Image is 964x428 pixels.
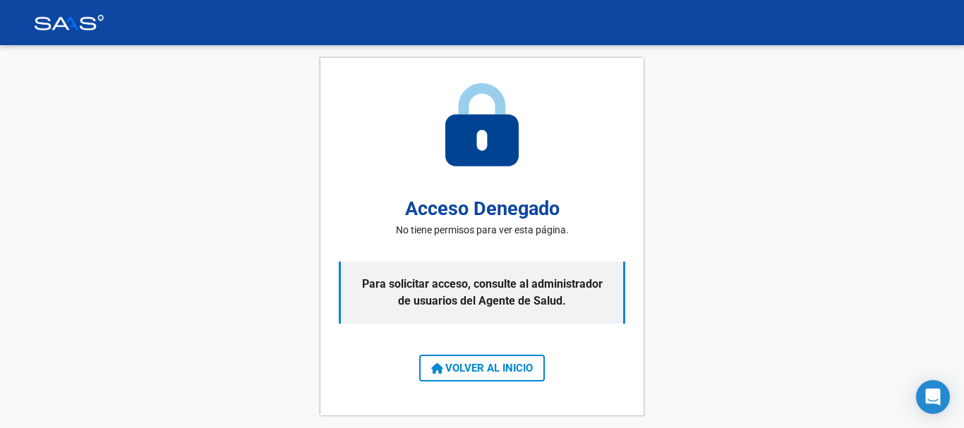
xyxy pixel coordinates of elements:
[405,195,560,224] h2: Acceso Denegado
[445,83,519,166] img: access-denied
[34,15,104,30] img: Logo SAAS
[419,355,545,381] button: VOLVER AL INICIO
[916,380,950,414] div: Open Intercom Messenger
[431,362,533,374] span: VOLVER AL INICIO
[339,262,625,324] p: Para solicitar acceso, consulte al administrador de usuarios del Agente de Salud.
[396,223,569,238] p: No tiene permisos para ver esta página.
